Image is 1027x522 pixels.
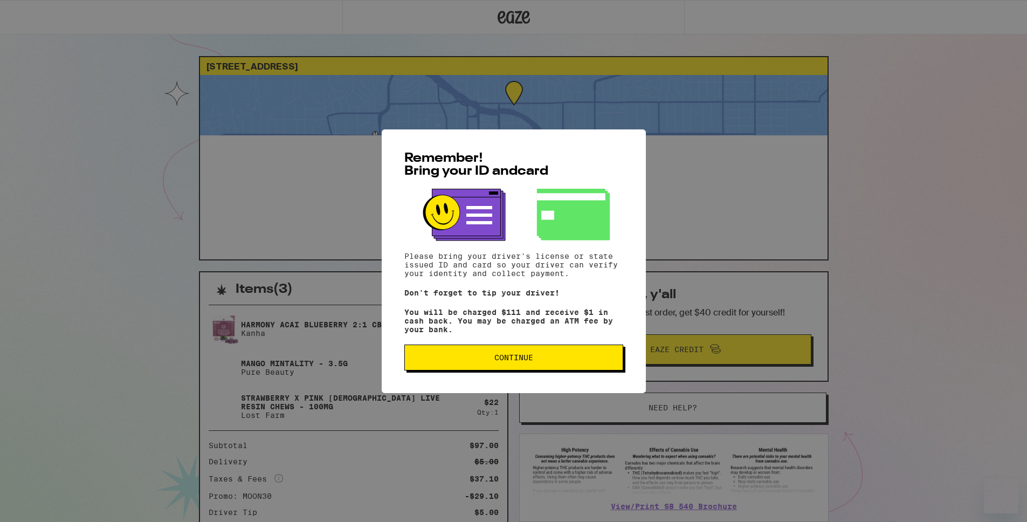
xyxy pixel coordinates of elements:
iframe: Button to launch messaging window [984,479,1018,513]
p: You will be charged $111 and receive $1 in cash back. You may be charged an ATM fee by your bank. [404,308,623,334]
span: Continue [494,354,533,361]
span: Remember! Bring your ID and card [404,152,548,178]
p: Don't forget to tip your driver! [404,289,623,297]
button: Continue [404,345,623,370]
p: Please bring your driver's license or state issued ID and card so your driver can verify your ide... [404,252,623,278]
